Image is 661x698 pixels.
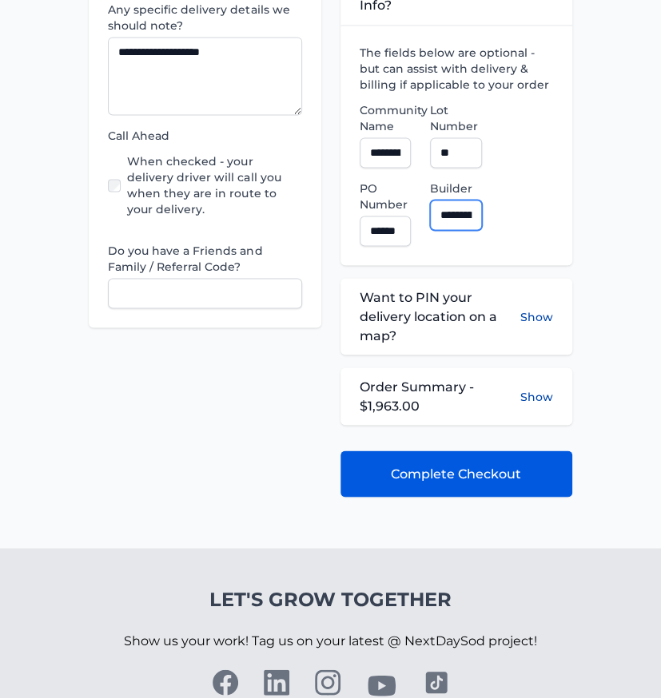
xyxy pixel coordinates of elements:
button: Complete Checkout [340,450,572,497]
label: Community Name [360,102,412,134]
span: Want to PIN your delivery location on a map? [360,288,520,345]
span: Complete Checkout [391,464,521,483]
button: Show [520,288,553,345]
label: PO Number [360,180,412,212]
h4: Let's Grow Together [124,586,537,612]
label: When checked - your delivery driver will call you when they are in route to your delivery. [127,153,301,217]
span: Order Summary - $1,963.00 [360,377,520,415]
p: Show us your work! Tag us on your latest @ NextDaySod project! [124,612,537,669]
label: Builder [430,180,482,196]
label: Do you have a Friends and Family / Referral Code? [108,243,301,275]
label: The fields below are optional - but can assist with delivery & billing if applicable to your order [360,45,553,93]
label: Call Ahead [108,128,301,144]
label: Lot Number [430,102,482,134]
button: Show [520,388,553,404]
label: Any specific delivery details we should note? [108,2,301,34]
